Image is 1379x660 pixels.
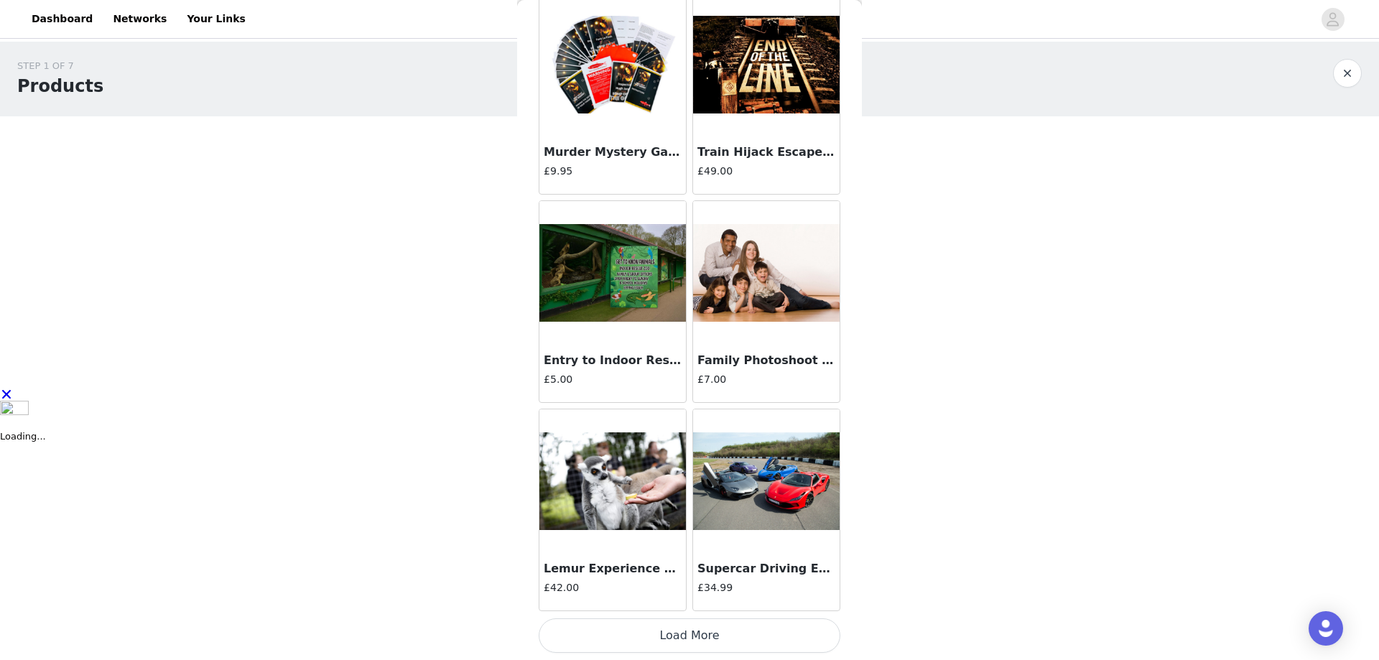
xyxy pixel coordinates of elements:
[539,618,840,653] button: Load More
[544,352,682,369] h3: Entry to Indoor Rescue Zoo Experience ([DATE])
[544,372,682,387] h4: £5.00
[697,372,835,387] h4: £7.00
[697,560,835,577] h3: Supercar Driving Experience ([DATE])
[544,144,682,161] h3: Murder Mystery Game ([DATE])
[1309,611,1343,646] div: Open Intercom Messenger
[697,144,835,161] h3: Train Hijack Escape Room ([DATE])
[693,432,840,531] img: Supercar Driving Experience (1 Sept)
[104,3,175,35] a: Networks
[697,164,835,179] h4: £49.00
[1326,8,1339,31] div: avatar
[539,432,686,531] img: Lemur Experience at Hoo Zoo (1 Sept)
[544,164,682,179] h4: £9.95
[23,3,101,35] a: Dashboard
[17,73,103,99] h1: Products
[178,3,254,35] a: Your Links
[539,224,686,322] img: Entry to Indoor Rescue Zoo Experience (1 Sept)
[17,59,103,73] div: STEP 1 OF 7
[544,560,682,577] h3: Lemur Experience at [GEOGRAPHIC_DATA] ([DATE])
[539,16,686,114] img: Murder Mystery Game (1 Sept)
[544,580,682,595] h4: £42.00
[693,224,840,322] img: Family Photoshoot & Framed Print �7 (1 Sept)
[693,16,840,114] img: Train Hijack Escape Room (1 Sept)
[697,580,835,595] h4: £34.99
[697,352,835,369] h3: Family Photoshoot & Framed Print �7 ([DATE])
